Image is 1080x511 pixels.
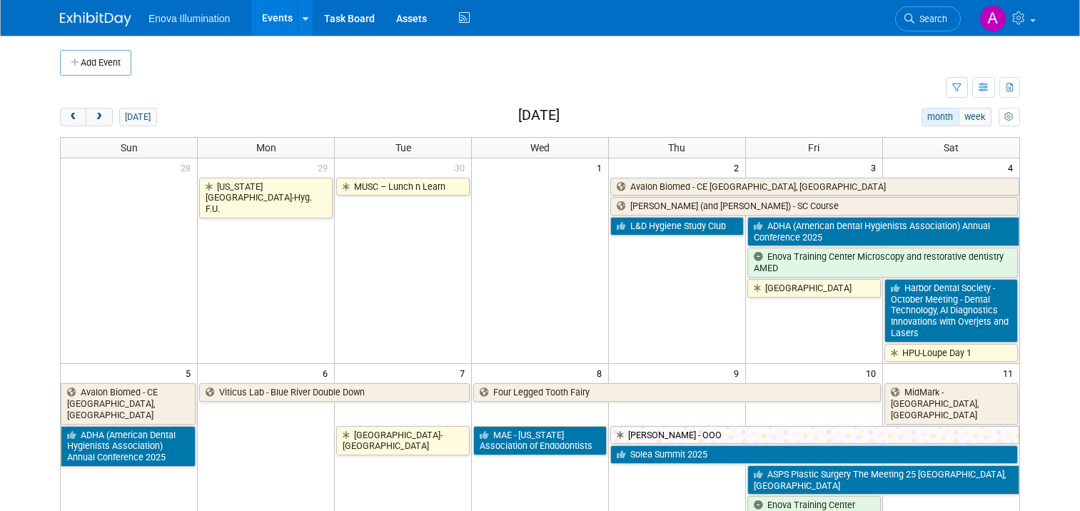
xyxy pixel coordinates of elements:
button: Add Event [60,50,131,76]
span: Search [914,14,947,24]
a: MAE - [US_STATE] Association of Endodontists [473,426,607,455]
a: [PERSON_NAME] - OOO [610,426,1019,445]
a: Avalon Biomed - CE [GEOGRAPHIC_DATA], [GEOGRAPHIC_DATA] [61,383,196,424]
a: MUSC – Lunch n Learn [336,178,470,196]
button: [DATE] [119,108,157,126]
a: ADHA (American Dental Hygienists Association) Annual Conference 2025 [747,217,1019,246]
a: MidMark - [GEOGRAPHIC_DATA], [GEOGRAPHIC_DATA] [884,383,1018,424]
span: Enova Illumination [148,13,230,24]
h2: [DATE] [518,108,560,123]
span: Sun [121,142,138,153]
span: 5 [184,364,197,382]
span: 1 [595,158,608,176]
a: Viticus Lab - Blue River Double Down [199,383,470,402]
i: Personalize Calendar [1004,113,1014,122]
span: 10 [864,364,882,382]
span: 28 [179,158,197,176]
span: Sat [944,142,959,153]
span: 6 [321,364,334,382]
span: 2 [732,158,745,176]
a: [PERSON_NAME] (and [PERSON_NAME]) - SC Course [610,197,1018,216]
span: 29 [316,158,334,176]
a: HPU-Loupe Day 1 [884,344,1018,363]
a: [US_STATE][GEOGRAPHIC_DATA]-Hyg. F.U. [199,178,333,218]
button: myCustomButton [999,108,1020,126]
span: Fri [808,142,819,153]
img: ExhibitDay [60,12,131,26]
span: 9 [732,364,745,382]
button: next [86,108,112,126]
a: Four Legged Tooth Fairy [473,383,881,402]
a: Avalon Biomed - CE [GEOGRAPHIC_DATA], [GEOGRAPHIC_DATA] [610,178,1019,196]
span: 3 [869,158,882,176]
a: Solea Summit 2025 [610,445,1018,464]
span: 30 [453,158,471,176]
a: Harbor Dental Society - October Meeting - Dental Technology, AI Diagnostics Innovations with Over... [884,279,1018,343]
a: Enova Training Center Microscopy and restorative dentistry AMED [747,248,1018,277]
span: 8 [595,364,608,382]
a: ASPS Plastic Surgery The Meeting 25 [GEOGRAPHIC_DATA], [GEOGRAPHIC_DATA] [747,465,1019,495]
a: L&D Hygiene Study Club [610,217,744,236]
span: 4 [1006,158,1019,176]
a: [GEOGRAPHIC_DATA]-[GEOGRAPHIC_DATA] [336,426,470,455]
button: month [922,108,959,126]
span: Mon [256,142,276,153]
a: [GEOGRAPHIC_DATA] [747,279,881,298]
span: Tue [395,142,411,153]
span: 7 [458,364,471,382]
a: ADHA (American Dental Hygienists Association) Annual Conference 2025 [61,426,196,467]
button: week [959,108,991,126]
span: Thu [668,142,685,153]
span: 11 [1001,364,1019,382]
img: Andrea Miller [979,5,1006,32]
a: Search [895,6,961,31]
span: Wed [530,142,550,153]
button: prev [60,108,86,126]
